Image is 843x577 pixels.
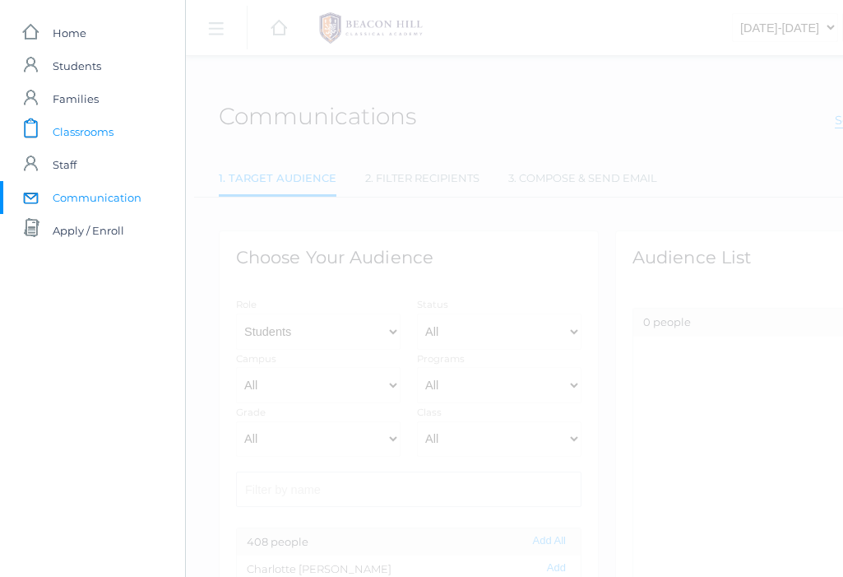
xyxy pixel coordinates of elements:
span: Classrooms [53,115,113,148]
span: Students [53,49,101,82]
span: Apply / Enroll [53,214,124,247]
span: Communication [53,181,141,214]
span: Families [53,82,99,115]
span: Home [53,16,86,49]
span: Staff [53,148,76,181]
